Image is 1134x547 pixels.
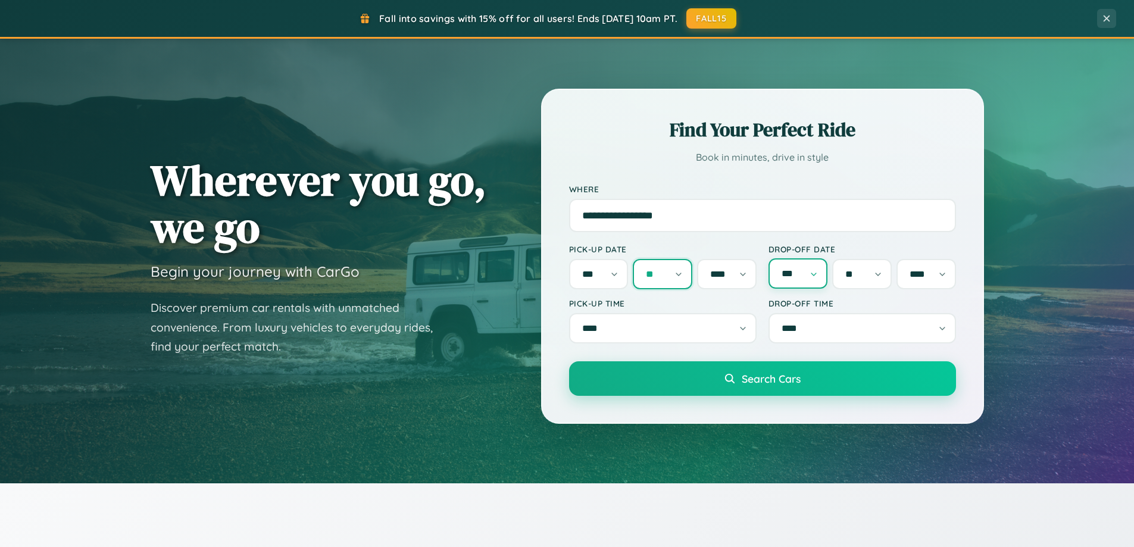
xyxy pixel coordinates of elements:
[742,372,801,385] span: Search Cars
[379,12,677,24] span: Fall into savings with 15% off for all users! Ends [DATE] 10am PT.
[569,361,956,396] button: Search Cars
[569,149,956,166] p: Book in minutes, drive in style
[151,262,360,280] h3: Begin your journey with CarGo
[569,298,757,308] label: Pick-up Time
[151,157,486,251] h1: Wherever you go, we go
[686,8,736,29] button: FALL15
[569,244,757,254] label: Pick-up Date
[769,298,956,308] label: Drop-off Time
[569,117,956,143] h2: Find Your Perfect Ride
[151,298,448,357] p: Discover premium car rentals with unmatched convenience. From luxury vehicles to everyday rides, ...
[769,244,956,254] label: Drop-off Date
[569,184,956,194] label: Where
